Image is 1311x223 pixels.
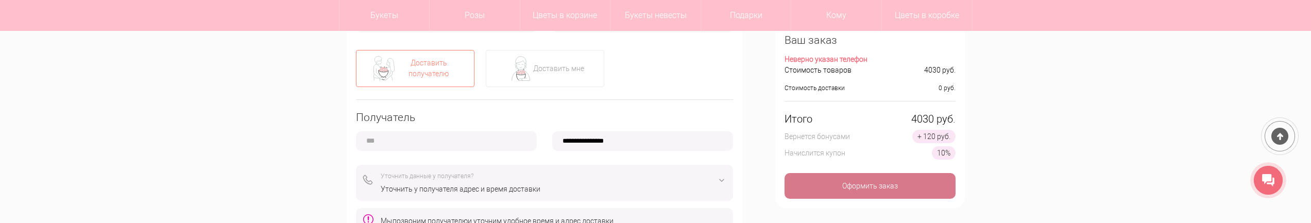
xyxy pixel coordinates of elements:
[939,83,956,94] div: 0 руб.
[356,112,733,123] div: Получатель
[932,146,956,160] div: 10%
[785,35,956,46] div: Ваш заказ
[381,184,726,195] div: Уточнить у получателя адрес и время доставки
[785,54,956,65] div: Неверно указан телефон
[785,173,956,199] div: Оформить заказ
[785,83,845,94] div: Стоимость доставки
[785,131,850,142] div: Вернется бонусами
[785,148,845,159] div: Начислится купон
[785,114,812,125] div: Итого
[396,58,462,79] div: Доставить получателю
[785,65,852,76] div: Стоимость товаров
[533,63,584,74] div: Доставить мне
[911,114,956,125] div: 4030 руб.
[912,130,956,143] div: + 120 руб.
[381,171,726,182] div: Уточнить данные у получателя?
[924,65,956,76] div: 4030 руб.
